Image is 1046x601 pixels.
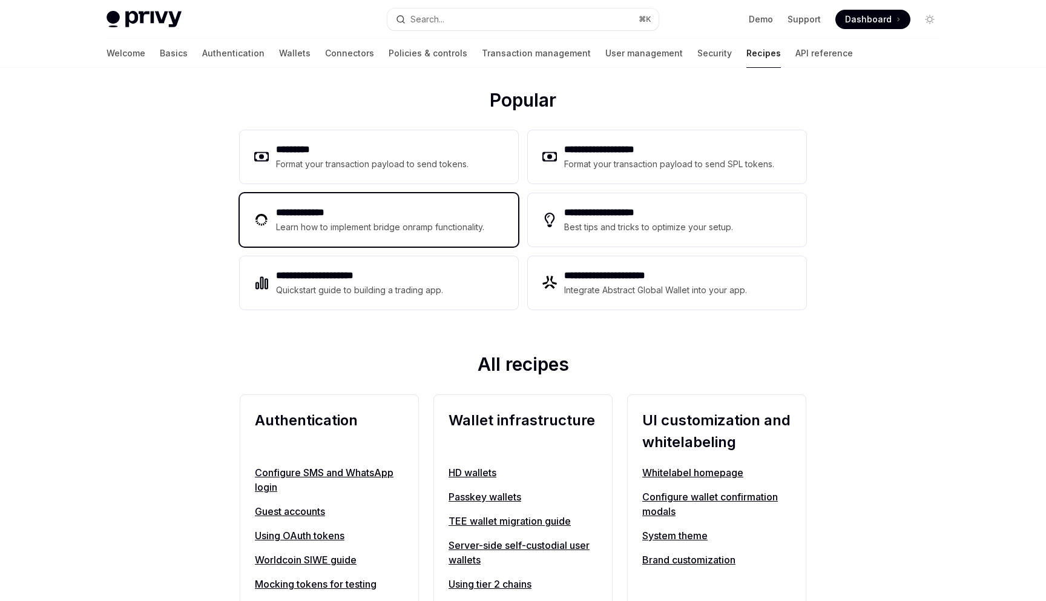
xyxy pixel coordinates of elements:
[410,12,444,27] div: Search...
[642,553,791,567] a: Brand customization
[920,10,939,29] button: Toggle dark mode
[255,553,404,567] a: Worldcoin SIWE guide
[642,410,791,453] h2: UI customization and whitelabeling
[255,410,404,453] h2: Authentication
[482,39,591,68] a: Transaction management
[240,193,518,247] a: **** **** ***Learn how to implement bridge onramp functionality.
[389,39,467,68] a: Policies & controls
[160,39,188,68] a: Basics
[795,39,853,68] a: API reference
[202,39,265,68] a: Authentication
[276,220,488,234] div: Learn how to implement bridge onramp functionality.
[642,490,791,519] a: Configure wallet confirmation modals
[845,13,892,25] span: Dashboard
[449,410,597,453] h2: Wallet infrastructure
[449,465,597,480] a: HD wallets
[449,490,597,504] a: Passkey wallets
[449,514,597,528] a: TEE wallet migration guide
[325,39,374,68] a: Connectors
[255,465,404,494] a: Configure SMS and WhatsApp login
[605,39,683,68] a: User management
[746,39,781,68] a: Recipes
[835,10,910,29] a: Dashboard
[788,13,821,25] a: Support
[276,283,444,297] div: Quickstart guide to building a trading app.
[279,39,311,68] a: Wallets
[107,39,145,68] a: Welcome
[564,157,775,171] div: Format your transaction payload to send SPL tokens.
[240,89,806,116] h2: Popular
[642,528,791,543] a: System theme
[449,577,597,591] a: Using tier 2 chains
[749,13,773,25] a: Demo
[240,353,806,380] h2: All recipes
[255,577,404,591] a: Mocking tokens for testing
[697,39,732,68] a: Security
[564,220,735,234] div: Best tips and tricks to optimize your setup.
[240,130,518,184] a: **** ****Format your transaction payload to send tokens.
[255,528,404,543] a: Using OAuth tokens
[564,283,748,297] div: Integrate Abstract Global Wallet into your app.
[449,538,597,567] a: Server-side self-custodial user wallets
[387,8,659,30] button: Search...⌘K
[642,465,791,480] a: Whitelabel homepage
[276,157,469,171] div: Format your transaction payload to send tokens.
[255,504,404,519] a: Guest accounts
[639,15,651,24] span: ⌘ K
[107,11,182,28] img: light logo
